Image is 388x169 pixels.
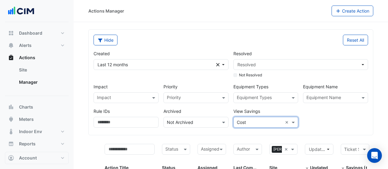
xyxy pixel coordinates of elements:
app-icon: Alerts [8,42,14,48]
label: Equipment Types [233,83,298,90]
a: Site [14,64,69,76]
label: View Savings [233,108,260,114]
button: Alerts [5,39,69,52]
label: Resolved [233,50,252,57]
span: Resolved [237,62,256,67]
a: Manager [14,76,69,88]
label: Archived [163,108,229,114]
app-icon: Reports [8,141,14,147]
label: Impact [94,83,108,90]
label: Created [94,50,110,57]
app-icon: Indoor Env [8,129,14,135]
app-icon: Actions [8,55,14,61]
span: Alerts [19,42,32,48]
button: Hide [94,35,117,45]
span: Charts [19,104,33,110]
span: [PERSON_NAME] Biologics [272,146,321,153]
button: Account [5,152,69,164]
button: Resolved [233,59,368,70]
div: Equipment Types [236,94,272,102]
app-icon: Charts [8,104,14,110]
button: Reset All [343,35,368,45]
span: 01 Sep 24 - 31 Aug 25 [98,62,128,67]
button: Updated [305,144,333,155]
app-icon: Dashboard [8,30,14,36]
button: Last 12 months [94,59,229,70]
span: Actions [19,55,35,61]
button: Meters [5,113,69,125]
div: Actions Manager [88,8,124,14]
span: Account [19,155,37,161]
button: Indoor Env [5,125,69,138]
fa-icon: Clear [216,61,220,68]
div: Priority [166,94,181,102]
img: Company Logo [7,5,35,17]
label: Not Resolved [239,72,262,78]
label: Rule IDs [94,108,110,114]
div: Actions [5,64,69,91]
span: Clear [285,119,290,125]
span: Indoor Env [19,129,42,135]
label: Priority [163,83,178,90]
span: Reports [19,141,36,147]
button: Reports [5,138,69,150]
div: Equipment Name [305,94,341,102]
button: Actions [5,52,69,64]
div: Open Intercom Messenger [367,148,382,163]
button: Create Action [332,6,374,16]
button: Dashboard [5,27,69,39]
div: Impact [96,94,111,102]
label: Equipment Name [303,83,368,90]
span: Dashboard [19,30,42,36]
app-icon: Meters [8,116,14,122]
span: Clear [284,146,290,153]
span: Meters [19,116,34,122]
span: Updated [309,147,327,152]
button: Charts [5,101,69,113]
